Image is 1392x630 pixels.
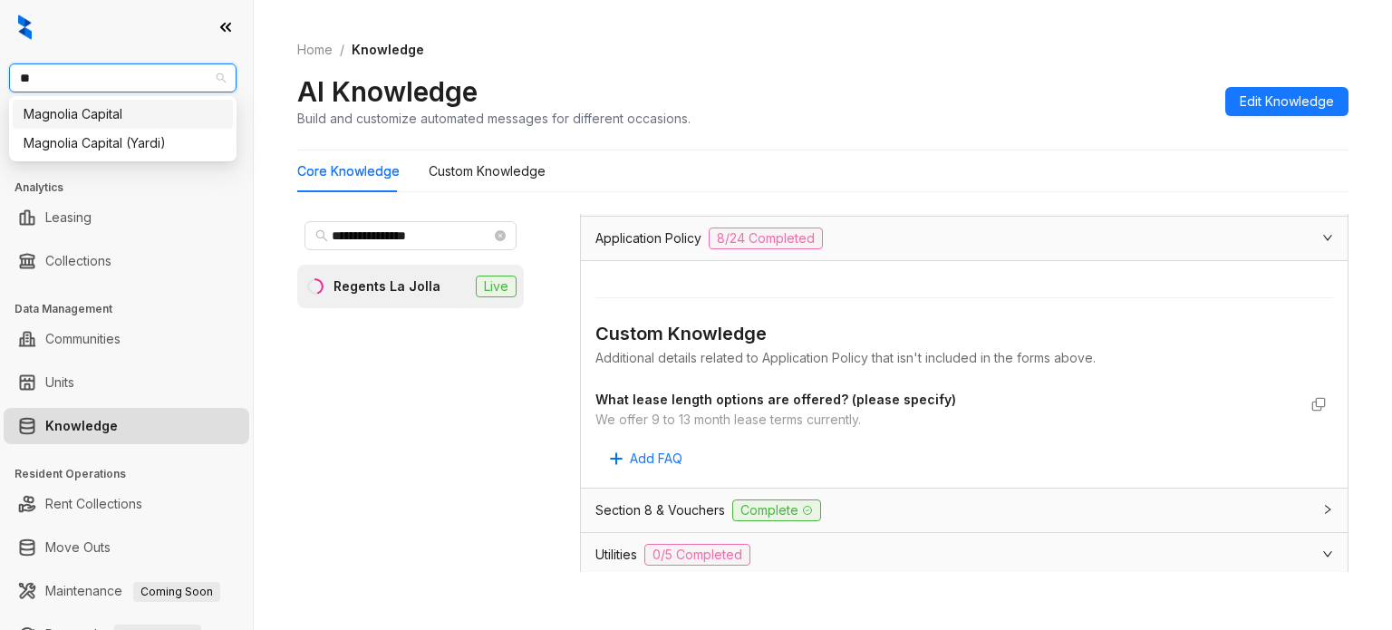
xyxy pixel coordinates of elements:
[45,199,92,236] a: Leasing
[4,321,249,357] li: Communities
[581,489,1348,532] div: Section 8 & VouchersComplete
[45,408,118,444] a: Knowledge
[595,348,1333,368] div: Additional details related to Application Policy that isn't included in the forms above.
[315,229,328,242] span: search
[18,15,32,40] img: logo
[595,545,637,565] span: Utilities
[13,129,233,158] div: Magnolia Capital (Yardi)
[644,544,750,566] span: 0/5 Completed
[24,104,222,124] div: Magnolia Capital
[45,321,121,357] a: Communities
[581,533,1348,577] div: Utilities0/5 Completed
[630,449,682,469] span: Add FAQ
[595,500,725,520] span: Section 8 & Vouchers
[297,74,478,109] h2: AI Knowledge
[133,582,220,602] span: Coming Soon
[45,243,111,279] a: Collections
[495,230,506,241] span: close-circle
[4,408,249,444] li: Knowledge
[595,320,1333,348] div: Custom Knowledge
[709,228,823,249] span: 8/24 Completed
[24,133,222,153] div: Magnolia Capital (Yardi)
[595,444,697,473] button: Add FAQ
[4,529,249,566] li: Move Outs
[1322,548,1333,559] span: expanded
[1322,504,1333,515] span: collapsed
[14,301,253,317] h3: Data Management
[13,100,233,129] div: Magnolia Capital
[429,161,546,181] div: Custom Knowledge
[4,121,249,158] li: Leads
[297,161,400,181] div: Core Knowledge
[4,243,249,279] li: Collections
[1240,92,1334,111] span: Edit Knowledge
[14,466,253,482] h3: Resident Operations
[595,392,956,407] strong: What lease length options are offered? (please specify)
[45,486,142,522] a: Rent Collections
[732,499,821,521] span: Complete
[4,486,249,522] li: Rent Collections
[476,276,517,297] span: Live
[297,109,691,128] div: Build and customize automated messages for different occasions.
[1225,87,1348,116] button: Edit Knowledge
[45,529,111,566] a: Move Outs
[45,364,74,401] a: Units
[581,217,1348,260] div: Application Policy8/24 Completed
[14,179,253,196] h3: Analytics
[4,199,249,236] li: Leasing
[595,410,1297,430] div: We offer 9 to 13 month lease terms currently.
[333,276,440,296] div: Regents La Jolla
[294,40,336,60] a: Home
[340,40,344,60] li: /
[4,364,249,401] li: Units
[352,42,424,57] span: Knowledge
[4,573,249,609] li: Maintenance
[595,228,701,248] span: Application Policy
[1322,232,1333,243] span: expanded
